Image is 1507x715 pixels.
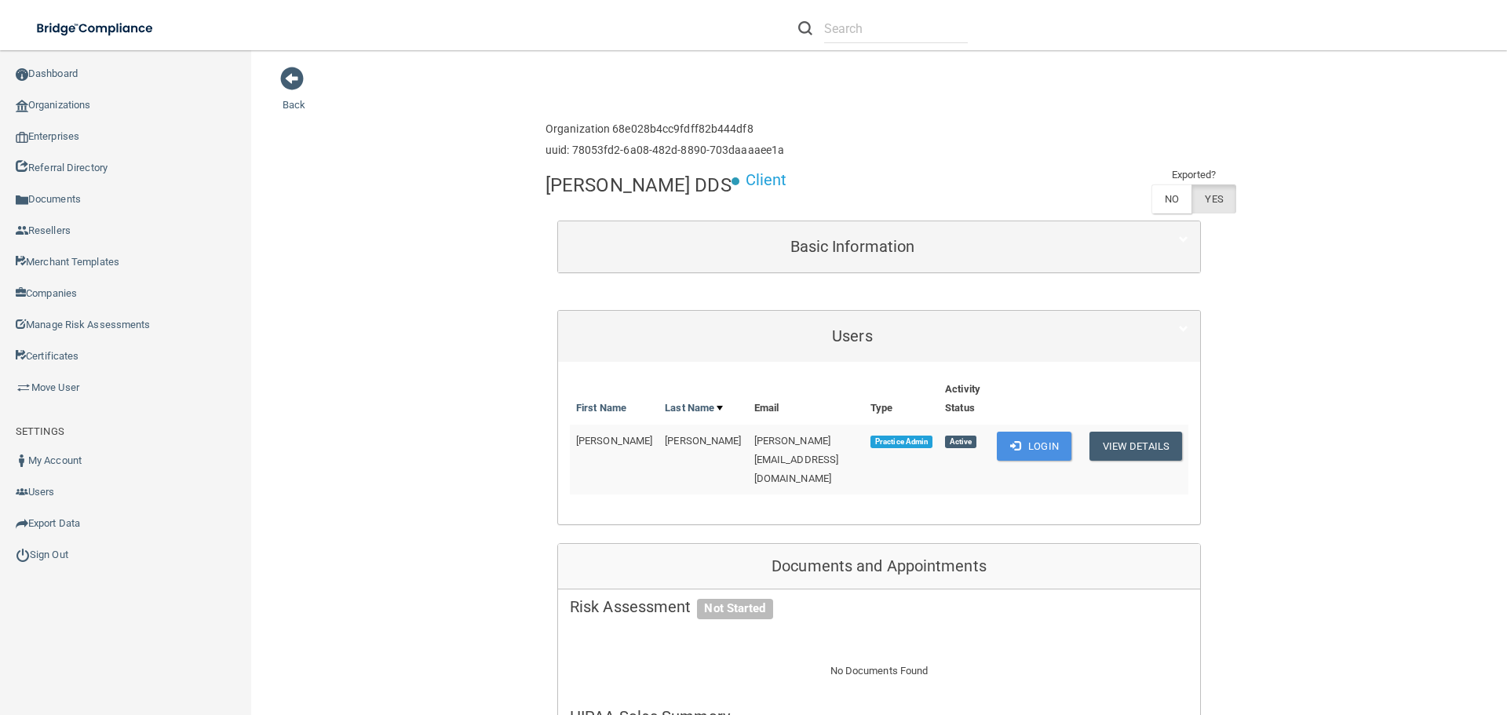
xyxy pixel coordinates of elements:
[754,435,839,484] span: [PERSON_NAME][EMAIL_ADDRESS][DOMAIN_NAME]
[697,599,772,619] span: Not Started
[16,422,64,441] label: SETTINGS
[870,436,932,448] span: Practice Admin
[997,432,1071,461] button: Login
[558,544,1200,589] div: Documents and Appointments
[570,598,1188,615] h5: Risk Assessment
[570,229,1188,264] a: Basic Information
[1151,184,1191,213] label: NO
[558,643,1200,699] div: No Documents Found
[283,80,305,111] a: Back
[16,100,28,112] img: organization-icon.f8decf85.png
[546,175,732,195] h4: [PERSON_NAME] DDS
[16,68,28,81] img: ic_dashboard_dark.d01f4a41.png
[546,123,784,135] h6: Organization 68e028b4cc9fdff82b444df8
[16,548,30,562] img: ic_power_dark.7ecde6b1.png
[16,194,28,206] img: icon-documents.8dae5593.png
[1089,432,1182,461] button: View Details
[24,13,168,45] img: bridge_compliance_login_screen.278c3ca4.svg
[16,224,28,237] img: ic_reseller.de258add.png
[570,238,1135,255] h5: Basic Information
[1191,184,1235,213] label: YES
[576,435,652,447] span: [PERSON_NAME]
[16,517,28,530] img: icon-export.b9366987.png
[746,166,787,195] p: Client
[665,399,723,418] a: Last Name
[1151,166,1236,184] td: Exported?
[748,374,864,425] th: Email
[570,319,1188,354] a: Users
[546,144,784,156] h6: uuid: 78053fd2-6a08-482d-8890-703daaaaee1a
[939,374,991,425] th: Activity Status
[16,486,28,498] img: icon-users.e205127d.png
[16,454,28,467] img: ic_user_dark.df1a06c3.png
[665,435,741,447] span: [PERSON_NAME]
[570,327,1135,345] h5: Users
[16,380,31,396] img: briefcase.64adab9b.png
[16,132,28,143] img: enterprise.0d942306.png
[864,374,939,425] th: Type
[945,436,976,448] span: Active
[824,14,968,43] input: Search
[798,21,812,35] img: ic-search.3b580494.png
[576,399,626,418] a: First Name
